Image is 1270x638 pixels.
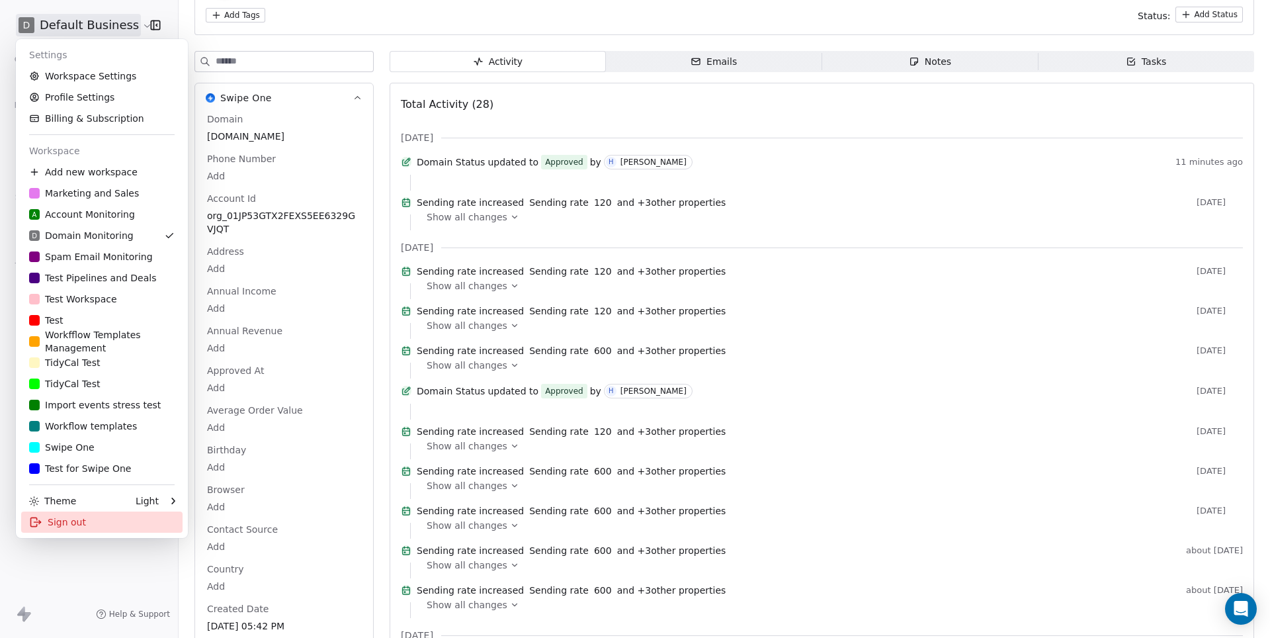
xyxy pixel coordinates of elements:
[29,293,117,306] div: Test Workspace
[21,44,183,66] div: Settings
[29,377,100,390] div: TidyCal Test
[29,356,100,369] div: TidyCal Test
[29,420,137,433] div: Workflow templates
[29,229,134,242] div: Domain Monitoring
[136,494,159,508] div: Light
[29,314,63,327] div: Test
[21,87,183,108] a: Profile Settings
[29,271,157,285] div: Test Pipelines and Deals
[29,494,76,508] div: Theme
[29,441,95,454] div: Swipe One
[21,108,183,129] a: Billing & Subscription
[29,328,175,355] div: Workfflow Templates Management
[21,140,183,161] div: Workspace
[29,462,131,475] div: Test for Swipe One
[32,231,37,241] span: D
[29,208,135,221] div: Account Monitoring
[32,210,37,220] span: A
[21,161,183,183] div: Add new workspace
[29,187,139,200] div: Marketing and Sales
[21,66,183,87] a: Workspace Settings
[21,512,183,533] div: Sign out
[29,250,153,263] div: Spam Email Monitoring
[29,398,161,412] div: Import events stress test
